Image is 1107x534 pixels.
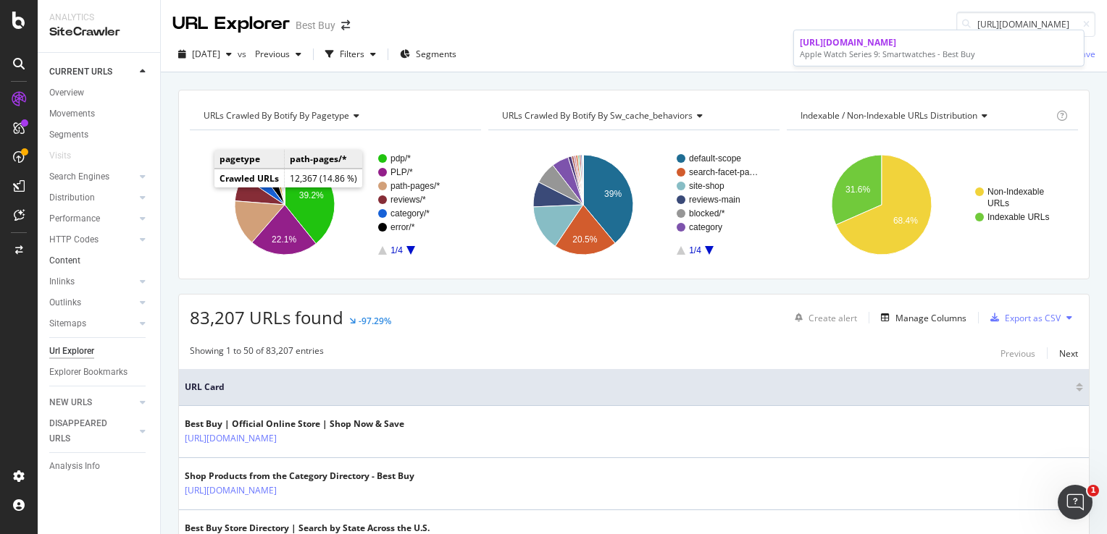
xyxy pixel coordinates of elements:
a: Segments [49,127,150,143]
div: Best Buy | Official Online Store | Shop Now & Save [185,418,404,431]
div: Content [49,253,80,268]
a: [URL][DOMAIN_NAME] [185,431,277,446]
text: error/* [390,222,415,232]
text: category [689,222,722,232]
a: Movements [49,106,150,122]
div: Explorer Bookmarks [49,365,128,380]
div: Visits [49,148,71,164]
span: URLs Crawled By Botify By sw_cache_behaviors [502,109,693,122]
text: 31.6% [845,185,870,195]
div: Next [1059,347,1078,360]
text: path-pages/* [390,181,440,191]
span: URLs Crawled By Botify By pagetype [204,109,349,122]
span: [URL][DOMAIN_NAME] [800,36,896,48]
a: Performance [49,211,135,226]
text: 1/4 [390,245,403,255]
iframe: Intercom live chat [1058,485,1093,520]
div: HTTP Codes [49,232,99,247]
svg: A chart. [190,142,477,268]
span: vs [238,48,249,60]
text: URLs [987,198,1009,208]
a: Url Explorer [49,344,150,359]
text: Indexable URLs [987,212,1049,222]
button: Previous [1001,344,1035,362]
div: Analytics [49,12,149,24]
text: search-facet-pa… [689,167,758,177]
div: URL Explorer [172,12,290,36]
text: 20.5% [572,234,597,245]
a: Sitemaps [49,316,135,331]
div: Create alert [809,312,857,324]
text: PLP/* [390,167,413,177]
h4: URLs Crawled By Botify By sw_cache_behaviors [499,104,766,127]
div: arrow-right-arrow-left [341,20,350,30]
a: [URL][DOMAIN_NAME] [185,483,277,498]
a: Search Engines [49,169,135,185]
div: Distribution [49,190,95,205]
div: SiteCrawler [49,24,149,41]
button: Create alert [789,306,857,329]
text: 39.2% [299,190,324,200]
td: pagetype [214,150,285,169]
text: 39% [604,189,622,199]
a: Analysis Info [49,459,150,474]
text: pdp/* [390,153,411,164]
a: Outlinks [49,295,135,310]
a: Distribution [49,190,135,205]
text: category/* [390,208,430,219]
div: Url Explorer [49,344,94,359]
a: HTTP Codes [49,232,135,247]
div: Outlinks [49,295,81,310]
div: Movements [49,106,95,122]
div: Apple Watch Series 9: Smartwatches - Best Buy [800,48,1078,60]
div: Performance [49,211,100,226]
div: Sitemaps [49,316,86,331]
h4: URLs Crawled By Botify By pagetype [201,104,468,127]
a: CURRENT URLS [49,64,135,80]
div: Export as CSV [1005,312,1061,324]
button: Filters [319,43,382,66]
button: Export as CSV [985,306,1061,329]
td: Crawled URLs [214,169,285,188]
span: 83,207 URLs found [190,305,343,329]
text: 22.1% [272,234,296,245]
div: Save [1076,48,1095,60]
span: Segments [416,48,456,60]
text: 68.4% [893,216,918,226]
div: Filters [340,48,364,60]
text: reviews-main [689,195,740,205]
a: Visits [49,148,85,164]
text: Non-Indexable [987,187,1044,197]
div: Shop Products from the Category Directory - Best Buy [185,470,414,483]
div: CURRENT URLS [49,64,112,80]
svg: A chart. [488,142,776,268]
a: DISAPPEARED URLS [49,416,135,446]
div: Previous [1001,347,1035,360]
button: Segments [394,43,462,66]
td: 12,367 (14.86 %) [285,169,363,188]
input: Find a URL [956,12,1095,37]
span: 2025 Sep. 4th [192,48,220,60]
a: Content [49,253,150,268]
span: Previous [249,48,290,60]
span: Indexable / Non-Indexable URLs distribution [801,109,977,122]
text: 1/4 [689,245,701,255]
div: NEW URLS [49,395,92,410]
svg: A chart. [787,142,1074,268]
button: Next [1059,344,1078,362]
a: Explorer Bookmarks [49,365,150,380]
div: Segments [49,127,88,143]
div: Showing 1 to 50 of 83,207 entries [190,344,324,362]
a: NEW URLS [49,395,135,410]
div: Analysis Info [49,459,100,474]
a: [URL][DOMAIN_NAME]Apple Watch Series 9: Smartwatches - Best Buy [794,30,1084,66]
a: Overview [49,85,150,101]
span: 1 [1087,485,1099,496]
text: reviews/* [390,195,426,205]
div: Inlinks [49,274,75,289]
div: DISAPPEARED URLS [49,416,122,446]
text: default-scope [689,153,741,164]
div: Overview [49,85,84,101]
